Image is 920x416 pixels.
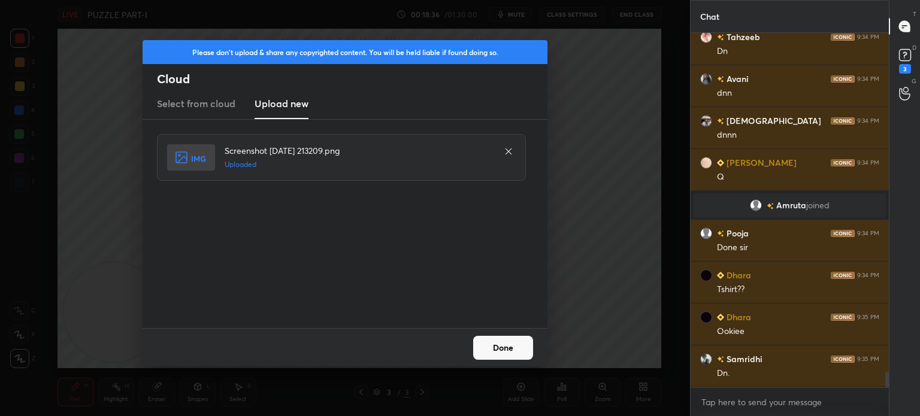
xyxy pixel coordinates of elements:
p: G [912,77,916,86]
div: 9:34 PM [857,117,879,125]
img: 4020ce624428497aa055f26df374da9f.jpg [700,269,712,281]
div: 9:34 PM [857,159,879,166]
img: iconic-dark.1390631f.png [831,159,855,166]
img: iconic-dark.1390631f.png [831,356,855,363]
div: Ookiee [717,326,879,338]
img: iconic-dark.1390631f.png [831,117,855,125]
p: T [913,10,916,19]
img: iconic-dark.1390631f.png [831,230,855,237]
div: dnnn [717,129,879,141]
div: 9:34 PM [857,230,879,237]
h6: Tahzeeb [724,31,760,43]
img: default.png [750,199,762,211]
button: Done [473,336,533,360]
h6: Dhara [724,311,751,323]
img: no-rating-badge.077c3623.svg [717,356,724,363]
div: 9:35 PM [857,314,879,321]
p: D [912,43,916,52]
h6: Dhara [724,269,751,281]
h5: Uploaded [225,159,492,170]
h6: Pooja [724,227,749,239]
h6: [PERSON_NAME] [724,156,797,169]
span: Amruta [776,201,806,210]
img: no-rating-badge.077c3623.svg [717,34,724,41]
div: Q [717,171,879,183]
img: no-rating-badge.077c3623.svg [717,76,724,83]
img: iconic-dark.1390631f.png [831,314,855,321]
p: Chat [691,1,729,32]
h6: Samridhi [724,353,762,365]
img: iconic-dark.1390631f.png [831,272,855,279]
div: 9:34 PM [857,34,879,41]
div: 3 [899,64,911,74]
div: Tshirt?? [717,284,879,296]
h3: Upload new [255,96,308,111]
h4: Screenshot [DATE] 213209.png [225,144,492,157]
img: c499d575ed0a4dd6be030ce5f9c6d505.jpg [700,157,712,169]
div: Done sir [717,242,879,254]
img: 4020ce624428497aa055f26df374da9f.jpg [700,311,712,323]
h6: [DEMOGRAPHIC_DATA] [724,114,821,127]
h6: Avani [724,72,749,85]
span: joined [806,201,830,210]
img: 423326c9e19049979fb3a1b041a81b46.jpg [700,115,712,127]
img: 06aea4612a86404a9a7daca2078e938e.jpg [700,31,712,43]
h2: Cloud [157,71,547,87]
img: no-rating-badge.077c3623.svg [717,230,724,237]
div: Dn [717,45,879,57]
img: Learner_Badge_beginner_1_8b307cf2a0.svg [717,314,724,321]
div: dnn [717,87,879,99]
div: Dn. [717,368,879,379]
div: 9:35 PM [857,356,879,363]
img: no-rating-badge.077c3623.svg [717,118,724,125]
div: Please don't upload & share any copyrighted content. You will be held liable if found doing so. [143,40,547,64]
img: 6813cfd677734424a23305c951d88a9f.jpg [700,353,712,365]
img: no-rating-badge.077c3623.svg [767,203,774,209]
img: iconic-dark.1390631f.png [831,34,855,41]
div: 9:34 PM [857,75,879,83]
img: Learner_Badge_beginner_1_8b307cf2a0.svg [717,159,724,166]
div: grid [691,33,889,387]
img: Learner_Badge_beginner_1_8b307cf2a0.svg [717,272,724,279]
img: iconic-dark.1390631f.png [831,75,855,83]
img: default.png [700,227,712,239]
img: 1f454bbfbb4e46a3a1e11cc953c35944.jpg [700,73,712,85]
div: 9:34 PM [857,272,879,279]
